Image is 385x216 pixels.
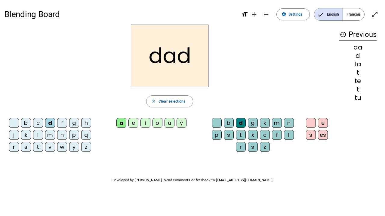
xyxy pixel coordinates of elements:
div: u [165,118,174,128]
div: b [21,118,31,128]
h2: dad [131,25,208,87]
div: v [45,142,55,152]
div: s [248,142,258,152]
div: w [57,142,67,152]
div: r [9,142,19,152]
h3: Previous [339,29,377,41]
mat-icon: add [251,11,258,18]
div: d [339,52,377,59]
mat-icon: settings [282,12,286,17]
div: f [272,130,282,140]
div: o [152,118,162,128]
div: z [81,142,91,152]
div: d [236,118,246,128]
div: c [260,130,270,140]
div: a [116,118,126,128]
div: n [284,118,294,128]
mat-icon: close [151,99,156,104]
mat-icon: remove [263,11,270,18]
div: g [69,118,79,128]
div: m [272,118,282,128]
div: d [45,118,55,128]
mat-icon: format_size [241,11,248,18]
span: Clear selections [159,98,185,105]
div: t [236,130,246,140]
div: e [128,118,138,128]
div: s [306,130,316,140]
div: l [284,130,294,140]
div: e [318,118,328,128]
div: es [318,130,328,140]
div: k [260,118,270,128]
button: Clear selections [146,95,193,107]
button: Enter full screen [369,8,381,20]
span: English [314,8,343,20]
div: j [9,130,19,140]
button: Decrease font size [260,8,272,20]
div: y [69,142,79,152]
div: m [45,130,55,140]
div: n [57,130,67,140]
div: t [33,142,43,152]
span: Settings [288,11,302,18]
div: te [339,78,377,84]
div: f [57,118,67,128]
div: y [177,118,186,128]
div: c [33,118,43,128]
div: k [21,130,31,140]
button: Increase font size [248,8,260,20]
div: ta [339,61,377,67]
div: b [224,118,234,128]
div: s [21,142,31,152]
p: Developed by [PERSON_NAME]. Send comments or feedback to [EMAIL_ADDRESS][DOMAIN_NAME] [4,177,381,183]
div: z [260,142,270,152]
div: p [212,130,222,140]
div: q [81,130,91,140]
button: Settings [276,8,310,20]
mat-icon: history [339,31,346,38]
div: i [140,118,150,128]
span: Français [343,8,364,20]
h1: Blending Board [4,6,237,23]
div: r [236,142,246,152]
div: t [339,69,377,76]
div: l [33,130,43,140]
div: s [224,130,234,140]
div: da [339,44,377,50]
div: p [69,130,79,140]
div: h [81,118,91,128]
div: t [339,86,377,92]
div: tu [339,94,377,101]
mat-button-toggle-group: Language selection [314,8,365,21]
div: x [248,130,258,140]
div: g [248,118,258,128]
mat-icon: open_in_full [371,11,378,18]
